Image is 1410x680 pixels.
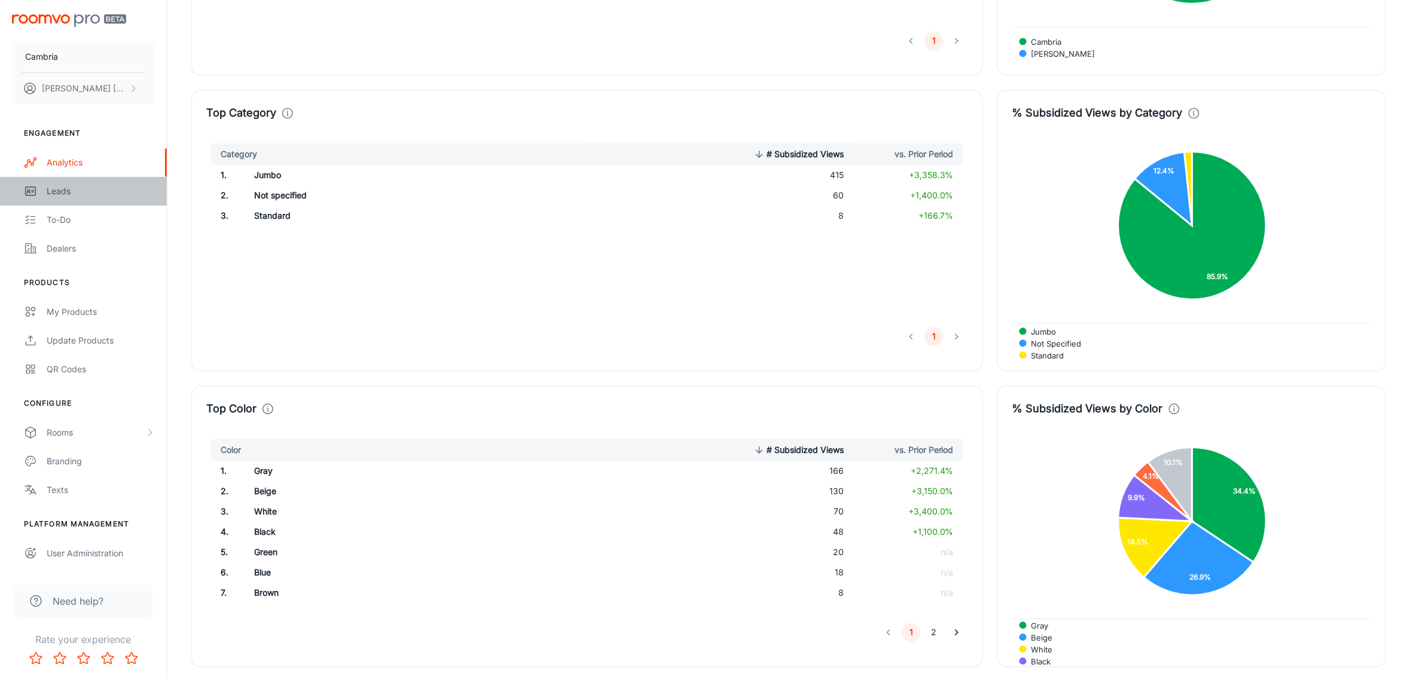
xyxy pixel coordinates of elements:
[924,623,944,642] button: Go to page 2
[740,562,854,583] td: 18
[221,147,273,161] span: Category
[740,461,854,481] td: 166
[12,14,126,27] img: Roomvo PRO Beta
[245,583,587,603] td: Brown
[1023,350,1064,361] span: Standard
[1023,632,1053,643] span: Beige
[47,483,155,497] div: Texts
[47,305,155,318] div: My Products
[924,327,944,346] button: page 1
[918,210,954,220] span: +166.7%
[941,587,954,598] span: n/a
[1023,338,1082,349] span: Not specified
[245,562,587,583] td: Blue
[740,481,854,501] td: 130
[909,170,954,180] span: +3,358.3%
[47,455,155,468] div: Branding
[1023,644,1053,655] span: White
[1023,326,1057,337] span: Jumbo
[24,647,48,670] button: Rate 1 star
[1023,36,1062,47] span: Cambria
[879,147,954,161] span: vs. Prior Period
[1012,400,1163,417] h4: % Subsidized Views by Color
[72,647,96,670] button: Rate 3 star
[206,165,245,185] td: 1 .
[96,647,120,670] button: Rate 4 star
[25,50,58,63] p: Cambria
[245,522,587,542] td: Black
[47,426,145,439] div: Rooms
[740,185,854,206] td: 60
[48,647,72,670] button: Rate 2 star
[53,594,103,608] span: Need help?
[902,623,921,642] button: page 1
[245,461,587,481] td: Gray
[740,583,854,603] td: 8
[245,542,587,562] td: Green
[911,486,954,496] span: +3,150.0%
[752,443,844,457] span: # Subsidized Views
[740,522,854,542] td: 48
[924,31,944,50] button: page 1
[1012,105,1183,121] h4: % Subsidized Views by Category
[206,185,245,206] td: 2 .
[1023,656,1051,667] span: Black
[879,443,954,457] span: vs. Prior Period
[47,242,155,255] div: Dealers
[245,206,587,226] td: Standard
[47,213,155,226] div: To-do
[245,185,587,206] td: Not specified
[740,206,854,226] td: 8
[912,526,954,537] span: +1,100.0%
[206,461,245,481] td: 1 .
[911,465,954,476] span: +2,271.4%
[47,363,155,376] div: QR Codes
[1023,48,1095,59] span: [PERSON_NAME]
[947,623,966,642] button: Go to next page
[1023,620,1049,631] span: Gray
[910,190,954,200] span: +1,400.0%
[206,400,257,417] h4: Top Color
[900,327,968,346] nav: pagination navigation
[900,31,968,50] nav: pagination navigation
[941,567,954,577] span: n/a
[12,41,155,72] button: Cambria
[245,481,587,501] td: Beige
[221,443,257,457] span: Color
[47,185,155,198] div: Leads
[245,165,587,185] td: Jumbo
[941,547,954,557] span: n/a
[47,156,155,169] div: Analytics
[206,481,245,501] td: 2 .
[245,501,587,522] td: White
[206,542,245,562] td: 5 .
[740,165,854,185] td: 415
[740,501,854,522] td: 70
[206,583,245,603] td: 7 .
[10,632,157,647] p: Rate your experience
[908,506,954,516] span: +3,400.0%
[120,647,144,670] button: Rate 5 star
[12,73,155,104] button: [PERSON_NAME] [PERSON_NAME]
[877,623,968,642] nav: pagination navigation
[206,562,245,583] td: 6 .
[206,105,276,121] h4: Top Category
[206,501,245,522] td: 3 .
[42,82,126,95] p: [PERSON_NAME] [PERSON_NAME]
[47,547,155,560] div: User Administration
[740,542,854,562] td: 20
[47,334,155,347] div: Update Products
[752,147,844,161] span: # Subsidized Views
[206,206,245,226] td: 3 .
[206,522,245,542] td: 4 .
